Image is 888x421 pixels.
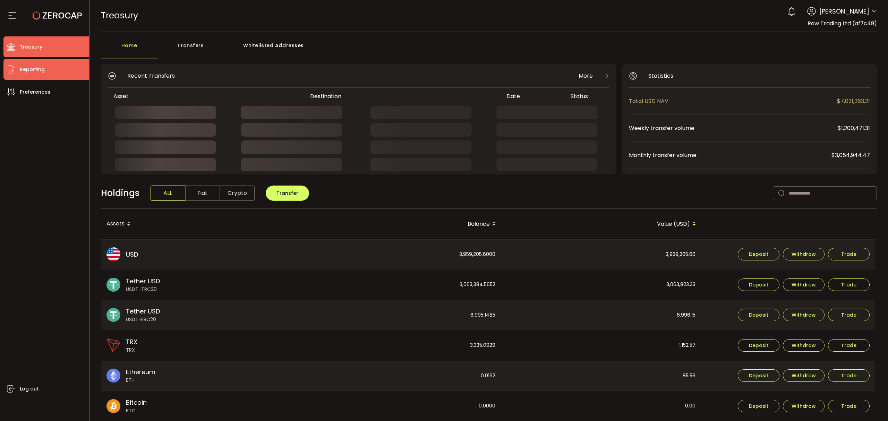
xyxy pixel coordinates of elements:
button: Trade [828,278,870,291]
span: Trade [841,252,856,257]
button: Withdraw [783,278,825,291]
div: Asset [108,92,305,100]
img: trx_portfolio.png [106,338,120,352]
span: Trade [841,373,856,378]
span: Treasury [101,9,138,22]
div: Home [101,38,158,59]
span: Preferences [20,87,50,97]
span: Weekly transfer volume [629,124,838,132]
span: ETH [126,377,155,384]
span: Deposit [749,252,768,257]
span: ALL [151,186,185,201]
div: Assets [101,218,301,230]
span: Deposit [749,343,768,348]
div: 85.56 [502,361,701,391]
span: TRX [126,337,137,346]
div: Balance [301,218,502,230]
span: USDT-ERC20 [126,316,160,323]
button: Withdraw [783,400,825,412]
button: Withdraw [783,369,825,382]
span: Trade [841,312,856,317]
span: Withdraw [792,373,816,378]
button: Deposit [738,248,779,260]
img: btc_portfolio.svg [106,399,120,413]
img: eth_portfolio.svg [106,369,120,383]
div: Status [565,92,608,100]
button: Deposit [738,369,779,382]
button: Deposit [738,278,779,291]
div: 3,959,205.60 [502,240,701,269]
span: $1,200,471.31 [838,124,870,132]
span: Transfer [276,190,298,197]
div: 6,995.1485 [301,300,501,330]
span: Deposit [749,373,768,378]
img: usdt_portfolio.svg [106,308,120,322]
span: Reporting [20,65,45,75]
span: Trade [841,343,856,348]
span: Trade [841,404,856,409]
button: Deposit [738,309,779,321]
div: 3,063,823.33 [502,269,701,300]
span: Deposit [749,282,768,287]
button: Deposit [738,339,779,352]
button: Trade [828,309,870,321]
span: USD [126,250,138,259]
button: Trade [828,339,870,352]
div: Value (USD) [502,218,702,230]
span: Treasury [20,42,42,52]
button: Withdraw [783,248,825,260]
span: Withdraw [792,404,816,409]
span: BTC [126,407,147,414]
div: 3,959,205.6000 [301,240,501,269]
button: Withdraw [783,339,825,352]
span: Deposit [749,312,768,317]
span: More [579,71,593,80]
span: Holdings [101,187,139,200]
button: Transfer [266,186,309,201]
span: Deposit [749,404,768,409]
div: Destination [305,92,501,100]
iframe: Chat Widget [853,388,888,421]
span: Withdraw [792,282,816,287]
div: Transfers [158,38,224,59]
button: Trade [828,248,870,260]
div: 0.0192 [301,361,501,391]
span: [PERSON_NAME] [819,7,869,16]
div: Date [501,92,565,100]
div: 3,335.0929 [301,330,501,361]
span: Tether USD [126,307,160,316]
span: Trade [841,282,856,287]
span: Raw Trading Ltd (af7c49) [808,19,877,27]
span: Ethereum [126,367,155,377]
span: Log out [20,384,39,394]
span: Total USD NAV [629,97,837,105]
span: $7,031,263.21 [837,97,870,105]
span: Withdraw [792,343,816,348]
span: Bitcoin [126,398,147,407]
span: Monthly transfer volume [629,151,831,160]
span: $3,054,944.47 [831,151,870,160]
button: Trade [828,369,870,382]
span: USDT-TRC20 [126,286,160,293]
button: Trade [828,400,870,412]
span: Crypto [220,186,255,201]
span: Fiat [185,186,220,201]
div: 3,063,384.5652 [301,269,501,300]
div: 6,996.15 [502,300,701,330]
span: Statistics [648,71,673,80]
span: TRX [126,346,137,354]
div: 1,152.57 [502,330,701,361]
button: Deposit [738,400,779,412]
div: Whitelisted Addresses [224,38,324,59]
span: Tether USD [126,276,160,286]
span: Withdraw [792,312,816,317]
span: Withdraw [792,252,816,257]
button: Withdraw [783,309,825,321]
img: usd_portfolio.svg [106,247,120,261]
span: Recent Transfers [127,71,175,80]
img: usdt_portfolio.svg [106,278,120,292]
